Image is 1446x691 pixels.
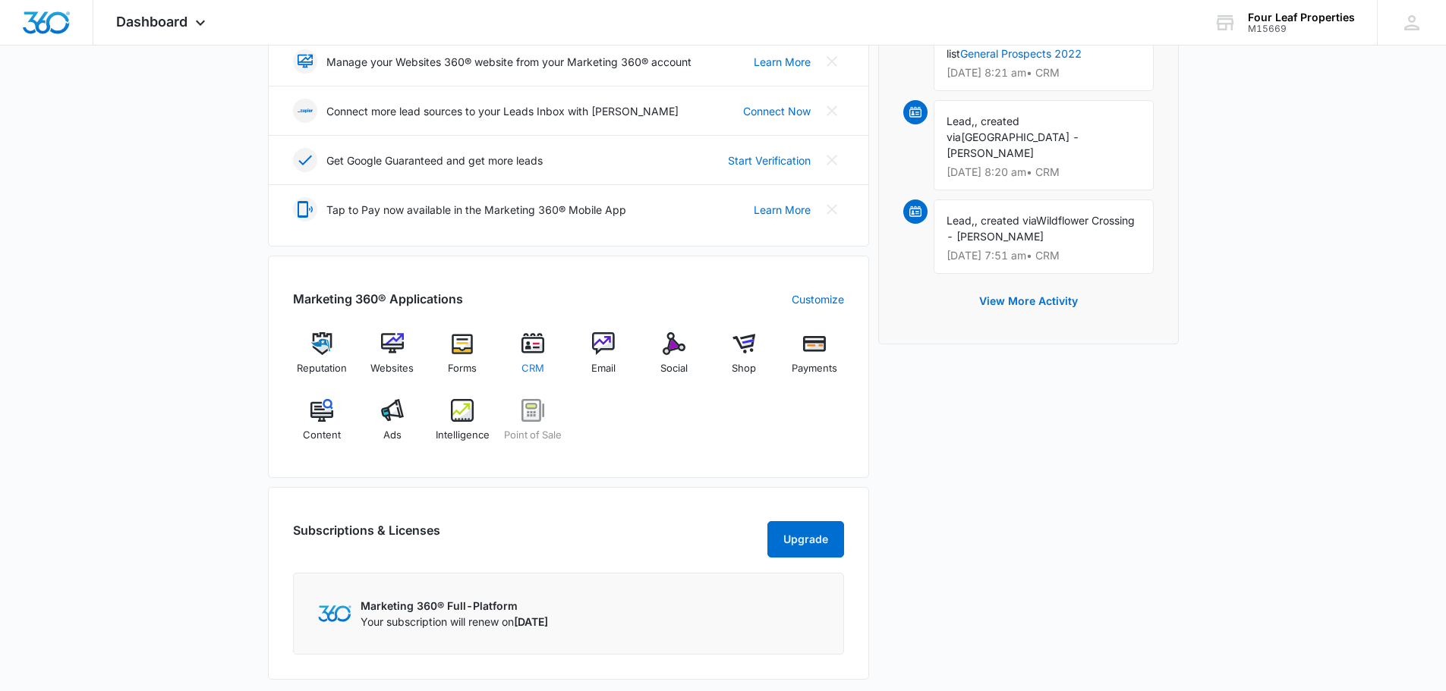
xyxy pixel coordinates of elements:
a: Payments [786,332,844,387]
a: Email [575,332,633,387]
a: CRM [504,332,562,387]
a: Customize [792,291,844,307]
span: , created via [975,214,1036,227]
button: Close [820,197,844,221]
h2: Subscriptions & Licenses [293,521,440,551]
span: Social [660,361,688,376]
a: General Prospects 2022 [960,47,1082,60]
span: Intelligence [436,428,490,443]
p: Tap to Pay now available in the Marketing 360® Mobile App [326,202,626,218]
a: Social [644,332,703,387]
span: Content [303,428,341,443]
a: Learn More [754,54,811,70]
p: [DATE] 8:21 am • CRM [947,68,1141,78]
span: Forms [448,361,477,376]
span: Reputation [297,361,347,376]
a: Shop [715,332,773,387]
span: Email [591,361,616,376]
button: Upgrade [767,521,844,558]
span: Shop [732,361,756,376]
h2: Marketing 360® Applications [293,290,463,308]
span: [GEOGRAPHIC_DATA] - [PERSON_NAME] [947,130,1079,159]
a: Start Verification [728,152,811,168]
a: Intelligence [433,399,492,454]
button: View More Activity [964,283,1093,319]
span: Lead, [947,115,975,127]
div: account name [1248,11,1355,24]
span: [DATE] [514,615,548,628]
a: Learn More [754,202,811,218]
span: Point of Sale [504,428,562,443]
button: Close [820,49,844,74]
span: Wildflower Crossing - [PERSON_NAME] [947,214,1135,243]
span: , created via [947,115,1019,143]
a: Content [293,399,351,454]
p: [DATE] 7:51 am • CRM [947,250,1141,261]
div: account id [1248,24,1355,34]
a: Websites [363,332,421,387]
a: Reputation [293,332,351,387]
p: Your subscription will renew on [361,614,548,630]
span: Lead, [947,214,975,227]
button: Close [820,99,844,123]
p: Connect more lead sources to your Leads Inbox with [PERSON_NAME] [326,103,679,119]
a: Ads [363,399,421,454]
a: Connect Now [743,103,811,119]
p: [DATE] 8:20 am • CRM [947,167,1141,177]
p: Marketing 360® Full-Platform [361,598,548,614]
p: Manage your Websites 360® website from your Marketing 360® account [326,54,691,70]
a: Forms [433,332,492,387]
a: Point of Sale [504,399,562,454]
span: Payments [792,361,837,376]
button: Close [820,148,844,172]
span: Ads [383,428,402,443]
span: CRM [521,361,544,376]
span: Dashboard [116,14,187,30]
span: Websites [370,361,414,376]
p: Get Google Guaranteed and get more leads [326,152,543,168]
img: Marketing 360 Logo [318,605,351,621]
